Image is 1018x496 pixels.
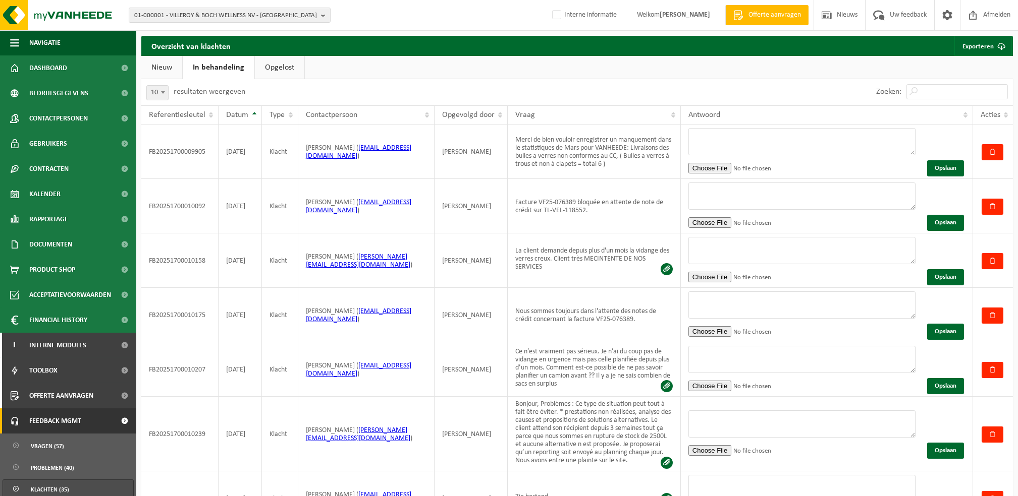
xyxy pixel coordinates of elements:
a: In behandeling [183,56,254,79]
button: Opslaan [927,269,964,285]
td: Klacht [262,397,298,471]
td: [PERSON_NAME] [435,233,508,288]
span: Problemen (40) [31,458,74,477]
a: [PERSON_NAME][EMAIL_ADDRESS][DOMAIN_NAME] [306,426,410,442]
td: [DATE] [219,397,262,471]
button: Opslaan [927,378,964,394]
td: FB20251700010239 [141,397,219,471]
span: Type [270,111,285,119]
td: Klacht [262,179,298,233]
td: [PERSON_NAME] [435,397,508,471]
label: resultaten weergeven [174,88,245,96]
td: Facture VF25-076389 bloquée en attente de note de crédit sur TL-VEL-118552. [508,179,681,233]
button: Opslaan [927,215,964,231]
td: [DATE] [219,233,262,288]
span: Vragen (57) [31,437,64,456]
span: [PERSON_NAME] ( ) [306,362,411,378]
a: Problemen (40) [3,458,134,477]
span: Product Shop [29,257,75,282]
label: Interne informatie [550,8,617,23]
td: FB20251700010092 [141,179,219,233]
span: [PERSON_NAME] ( ) [306,426,412,442]
td: Ce n’est vraiment pas sérieux. Je n’ai du coup pas de vidange en urgence mais pas celle planifiée... [508,342,681,397]
span: Offerte aanvragen [29,383,93,408]
a: Vragen (57) [3,436,134,455]
td: [PERSON_NAME] [435,288,508,342]
td: FB20251700010207 [141,342,219,397]
a: Opgelost [255,56,304,79]
span: Financial History [29,307,87,333]
td: [PERSON_NAME] [435,342,508,397]
span: Feedback MGMT [29,408,81,433]
span: Contactpersoon [306,111,357,119]
span: Navigatie [29,30,61,55]
a: [PERSON_NAME][EMAIL_ADDRESS][DOMAIN_NAME] [306,253,410,269]
span: Kalender [29,181,61,207]
a: [EMAIL_ADDRESS][DOMAIN_NAME] [306,199,411,214]
td: FB20251700010158 [141,233,219,288]
span: Acceptatievoorwaarden [29,282,111,307]
span: Contracten [29,156,69,181]
td: FB20251700010175 [141,288,219,342]
td: Nous sommes toujours dans l'attente des notes de crédit concernant la facture VF25-076389. [508,288,681,342]
span: [PERSON_NAME] ( ) [306,253,412,269]
td: Bonjour, Problèmes : Ce type de situation peut tout à fait être éviter. * prestations non réalisé... [508,397,681,471]
span: Rapportage [29,207,68,232]
span: Opgevolgd door [442,111,495,119]
button: Opslaan [927,160,964,176]
td: Klacht [262,288,298,342]
button: Opslaan [927,443,964,459]
span: Documenten [29,232,72,257]
span: Acties [981,111,1000,119]
strong: [PERSON_NAME] [660,11,710,19]
a: [EMAIL_ADDRESS][DOMAIN_NAME] [306,307,411,323]
button: Opslaan [927,324,964,340]
span: 01-000001 - VILLEROY & BOCH WELLNESS NV - [GEOGRAPHIC_DATA] [134,8,317,23]
td: [PERSON_NAME] [435,125,508,179]
span: 10 [147,86,168,100]
span: 10 [146,85,169,100]
span: Vraag [515,111,535,119]
td: FB20251700009905 [141,125,219,179]
td: [DATE] [219,342,262,397]
label: Zoeken: [876,88,901,96]
span: Gebruikers [29,131,67,156]
button: 01-000001 - VILLEROY & BOCH WELLNESS NV - [GEOGRAPHIC_DATA] [129,8,331,23]
span: Datum [226,111,248,119]
td: [PERSON_NAME] ( ) [298,288,435,342]
td: Klacht [262,125,298,179]
span: I [10,333,19,358]
span: Bedrijfsgegevens [29,81,88,106]
a: Nieuw [141,56,182,79]
td: [DATE] [219,288,262,342]
span: Toolbox [29,358,58,383]
span: Offerte aanvragen [746,10,803,20]
td: [PERSON_NAME] [435,179,508,233]
span: Interne modules [29,333,86,358]
span: Contactpersonen [29,106,88,131]
a: [EMAIL_ADDRESS][DOMAIN_NAME] [306,362,411,378]
td: Klacht [262,233,298,288]
a: [EMAIL_ADDRESS][DOMAIN_NAME] [306,144,411,160]
td: [PERSON_NAME] ( ) [298,179,435,233]
span: Referentiesleutel [149,111,205,119]
span: Antwoord [688,111,720,119]
a: Exporteren [954,36,1012,56]
td: La client demande depuis plus d'un mois la vidange des verres creux. Client très MECINTENTE DE NO... [508,233,681,288]
td: [DATE] [219,125,262,179]
h2: Overzicht van klachten [141,36,241,56]
td: Klacht [262,342,298,397]
a: Offerte aanvragen [725,5,809,25]
td: Merci de bien vouloir enregistrer un manquement dans le statistiques de Mars pour VANHEEDE: Livra... [508,125,681,179]
span: Dashboard [29,55,67,81]
span: [PERSON_NAME] ( ) [306,144,411,160]
td: [DATE] [219,179,262,233]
